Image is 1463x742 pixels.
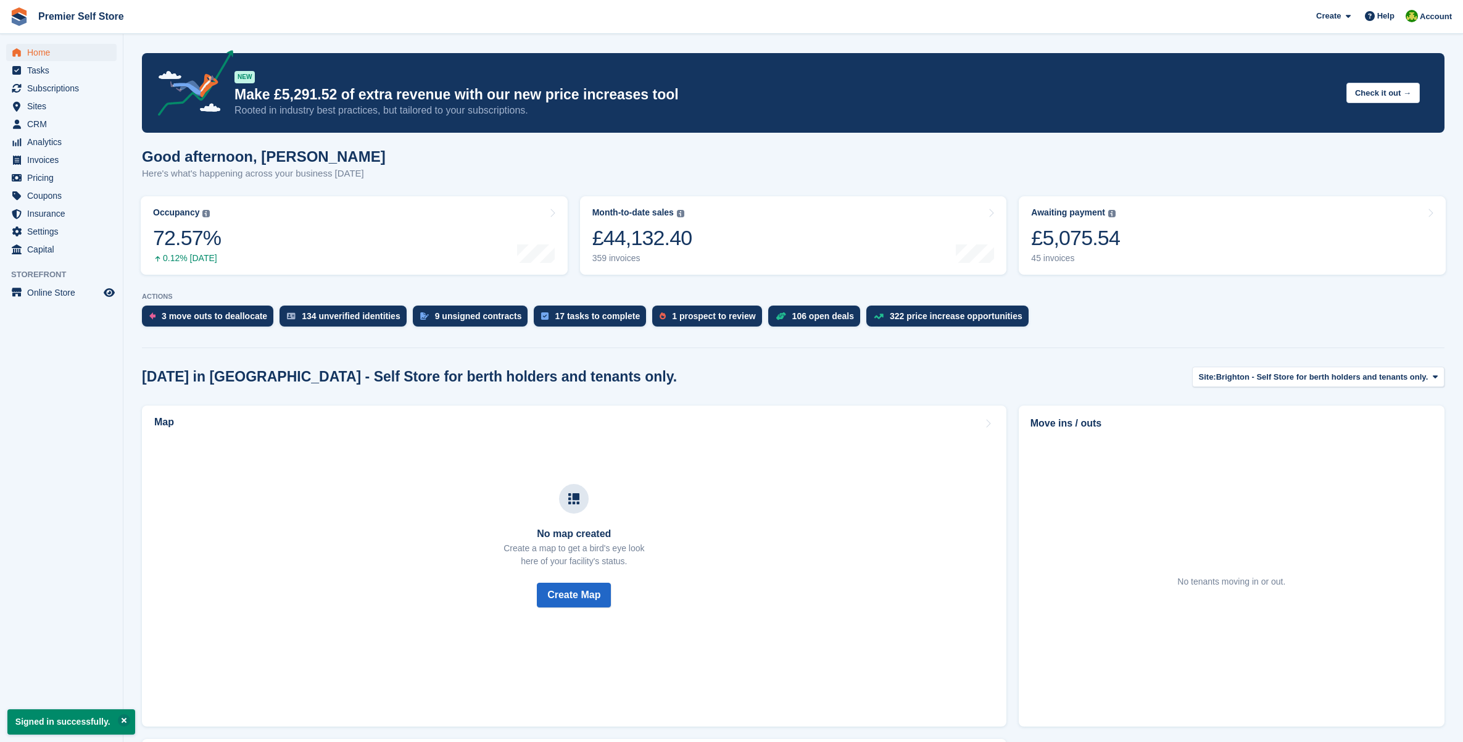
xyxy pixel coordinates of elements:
a: Occupancy 72.57% 0.12% [DATE] [141,196,568,275]
a: menu [6,241,117,258]
img: icon-info-grey-7440780725fd019a000dd9b08b2336e03edf1995a4989e88bcd33f0948082b44.svg [677,210,684,217]
p: Make £5,291.52 of extra revenue with our new price increases tool [234,86,1337,104]
div: 45 invoices [1031,253,1120,264]
img: icon-info-grey-7440780725fd019a000dd9b08b2336e03edf1995a4989e88bcd33f0948082b44.svg [202,210,210,217]
img: price_increase_opportunities-93ffe204e8149a01c8c9dc8f82e8f89637d9d84a8eef4429ea346261dce0b2c0.svg [874,314,884,319]
a: menu [6,44,117,61]
a: 3 move outs to deallocate [142,306,280,333]
div: 322 price increase opportunities [890,311,1022,321]
a: menu [6,115,117,133]
img: price-adjustments-announcement-icon-8257ccfd72463d97f412b2fc003d46551f7dbcb40ab6d574587a9cd5c0d94... [147,50,234,120]
h2: Map [154,417,174,428]
span: Capital [27,241,101,258]
span: Settings [27,223,101,240]
img: verify_identity-adf6edd0f0f0b5bbfe63781bf79b02c33cf7c696d77639b501bdc392416b5a36.svg [287,312,296,320]
button: Create Map [537,583,611,607]
a: 106 open deals [768,306,866,333]
a: Month-to-date sales £44,132.40 359 invoices [580,196,1007,275]
a: menu [6,187,117,204]
div: 9 unsigned contracts [435,311,522,321]
span: Help [1377,10,1395,22]
h1: Good afternoon, [PERSON_NAME] [142,148,386,165]
h2: Move ins / outs [1030,416,1433,431]
a: menu [6,169,117,186]
p: Rooted in industry best practices, but tailored to your subscriptions. [234,104,1337,117]
h3: No map created [504,528,644,540]
a: menu [6,205,117,222]
a: 9 unsigned contracts [413,306,534,333]
div: 17 tasks to complete [555,311,640,321]
div: 134 unverified identities [302,311,400,321]
div: 0.12% [DATE] [153,253,221,264]
a: Awaiting payment £5,075.54 45 invoices [1019,196,1446,275]
div: 1 prospect to review [672,311,755,321]
img: move_outs_to_deallocate_icon-f764333ba52eb49d3ac5e1228854f67142a1ed5810a6f6cc68b1a99e826820c5.svg [149,312,155,320]
img: prospect-51fa495bee0391a8d652442698ab0144808aea92771e9ea1ae160a38d050c398.svg [660,312,666,320]
button: Site: Brighton - Self Store for berth holders and tenants only. [1192,367,1444,387]
img: contract_signature_icon-13c848040528278c33f63329250d36e43548de30e8caae1d1a13099fd9432cc5.svg [420,312,429,320]
img: Millie Walcroft [1406,10,1418,22]
a: menu [6,151,117,169]
div: 106 open deals [792,311,854,321]
p: Here's what's happening across your business [DATE] [142,167,386,181]
span: Account [1420,10,1452,23]
span: Analytics [27,133,101,151]
div: Month-to-date sales [592,207,674,218]
div: No tenants moving in or out. [1177,575,1285,588]
a: menu [6,284,117,301]
span: Subscriptions [27,80,101,97]
div: 3 move outs to deallocate [162,311,267,321]
span: Tasks [27,62,101,79]
h2: [DATE] in [GEOGRAPHIC_DATA] - Self Store for berth holders and tenants only. [142,369,677,385]
span: Site: [1199,371,1216,383]
div: £5,075.54 [1031,225,1120,251]
span: Brighton - Self Store for berth holders and tenants only. [1216,371,1428,383]
span: Pricing [27,169,101,186]
a: menu [6,80,117,97]
a: 1 prospect to review [652,306,768,333]
p: ACTIONS [142,293,1444,301]
img: icon-info-grey-7440780725fd019a000dd9b08b2336e03edf1995a4989e88bcd33f0948082b44.svg [1108,210,1116,217]
a: 134 unverified identities [280,306,413,333]
a: menu [6,133,117,151]
a: menu [6,98,117,115]
span: Invoices [27,151,101,169]
span: CRM [27,115,101,133]
span: Online Store [27,284,101,301]
button: Check it out → [1346,83,1420,103]
a: 17 tasks to complete [534,306,652,333]
div: NEW [234,71,255,83]
div: 359 invoices [592,253,692,264]
div: 72.57% [153,225,221,251]
a: Preview store [102,285,117,300]
span: Insurance [27,205,101,222]
a: Map No map created Create a map to get a bird's eye lookhere of your facility's status. Create Map [142,406,1006,727]
div: £44,132.40 [592,225,692,251]
p: Signed in successfully. [7,709,135,735]
img: map-icn-33ee37083ee616e46c38cad1a60f524a97daa1e2b2c8c0bc3eb3415660979fc1.svg [568,493,579,504]
div: Awaiting payment [1031,207,1105,218]
a: menu [6,62,117,79]
span: Sites [27,98,101,115]
img: task-75834270c22a3079a89374b754ae025e5fb1db73e45f91037f5363f120a921f8.svg [541,312,549,320]
span: Storefront [11,269,123,281]
a: Premier Self Store [33,6,129,27]
span: Home [27,44,101,61]
a: menu [6,223,117,240]
img: stora-icon-8386f47178a22dfd0bd8f6a31ec36ba5ce8667c1dd55bd0f319d3a0aa187defe.svg [10,7,28,26]
a: 322 price increase opportunities [866,306,1035,333]
span: Coupons [27,187,101,204]
p: Create a map to get a bird's eye look here of your facility's status. [504,542,644,568]
img: deal-1b604bf984904fb50ccaf53a9ad4b4a5d6e5aea283cecdc64d6e3604feb123c2.svg [776,312,786,320]
div: Occupancy [153,207,199,218]
span: Create [1316,10,1341,22]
